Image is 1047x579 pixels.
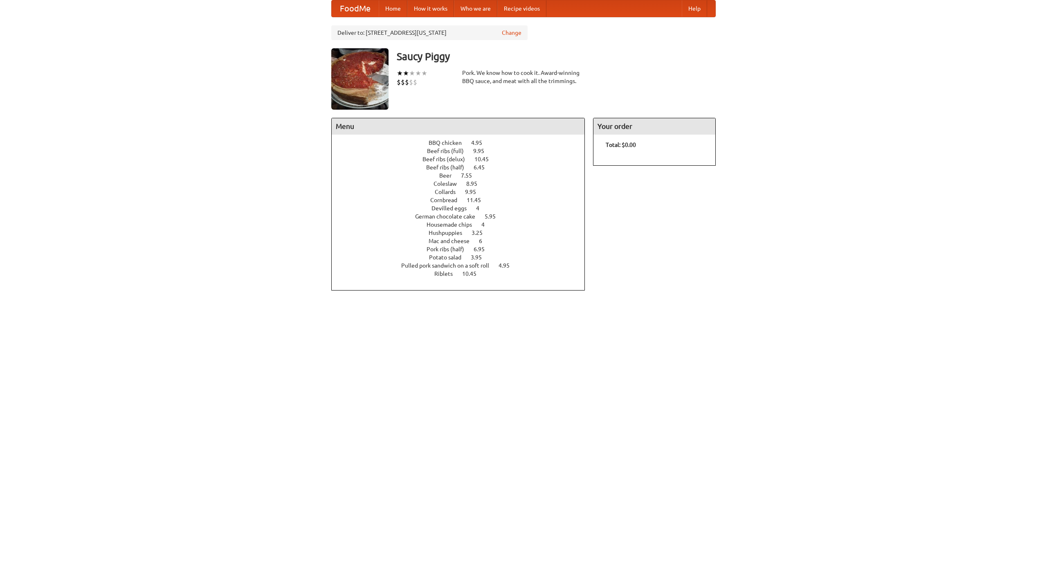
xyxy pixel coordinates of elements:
a: Pulled pork sandwich on a soft roll 4.95 [401,262,525,269]
li: ★ [409,69,415,78]
a: Help [682,0,707,17]
a: Beef ribs (half) 6.45 [426,164,500,171]
a: BBQ chicken 4.95 [429,140,497,146]
span: German chocolate cake [415,213,483,220]
span: 6 [479,238,490,244]
span: Beef ribs (half) [426,164,472,171]
span: 6.95 [474,246,493,252]
div: Pork. We know how to cook it. Award-winning BBQ sauce, and meat with all the trimmings. [462,69,585,85]
span: 3.25 [472,230,491,236]
li: $ [397,78,401,87]
a: Hushpuppies 3.25 [429,230,498,236]
a: Cornbread 11.45 [430,197,496,203]
h4: Your order [593,118,715,135]
li: ★ [403,69,409,78]
span: 10.45 [474,156,497,162]
a: Devilled eggs 4 [431,205,494,212]
a: Coleslaw 8.95 [434,180,492,187]
a: FoodMe [332,0,379,17]
li: $ [409,78,413,87]
span: Pork ribs (half) [427,246,472,252]
span: 9.95 [473,148,492,154]
a: Home [379,0,407,17]
a: Collards 9.95 [435,189,491,195]
span: 9.95 [465,189,484,195]
a: Potato salad 3.95 [429,254,497,261]
a: Change [502,29,521,37]
a: Beef ribs (delux) 10.45 [422,156,504,162]
a: Riblets 10.45 [434,270,492,277]
b: Total: $0.00 [606,142,636,148]
span: Housemade chips [427,221,480,228]
span: 5.95 [485,213,504,220]
li: $ [401,78,405,87]
span: 8.95 [466,180,485,187]
a: Who we are [454,0,497,17]
span: Riblets [434,270,461,277]
span: 7.55 [461,172,480,179]
span: Coleslaw [434,180,465,187]
span: 3.95 [471,254,490,261]
span: 4.95 [499,262,518,269]
a: How it works [407,0,454,17]
span: BBQ chicken [429,140,470,146]
span: Pulled pork sandwich on a soft roll [401,262,497,269]
span: 10.45 [462,270,485,277]
a: Housemade chips 4 [427,221,500,228]
span: Beef ribs (full) [427,148,472,154]
span: 6.45 [474,164,493,171]
span: Devilled eggs [431,205,475,212]
img: angular.jpg [331,48,389,110]
h4: Menu [332,118,584,135]
span: 4 [476,205,488,212]
span: Mac and cheese [429,238,478,244]
li: ★ [421,69,427,78]
a: German chocolate cake 5.95 [415,213,511,220]
a: Pork ribs (half) 6.95 [427,246,500,252]
span: Cornbread [430,197,465,203]
li: ★ [415,69,421,78]
div: Deliver to: [STREET_ADDRESS][US_STATE] [331,25,528,40]
span: Hushpuppies [429,230,470,236]
a: Beer 7.55 [439,172,487,179]
li: $ [405,78,409,87]
a: Beef ribs (full) 9.95 [427,148,499,154]
li: $ [413,78,417,87]
span: 11.45 [467,197,489,203]
a: Recipe videos [497,0,546,17]
span: Potato salad [429,254,470,261]
span: Beef ribs (delux) [422,156,473,162]
a: Mac and cheese 6 [429,238,497,244]
span: 4 [481,221,493,228]
li: ★ [397,69,403,78]
h3: Saucy Piggy [397,48,716,65]
span: 4.95 [471,140,490,146]
span: Collards [435,189,464,195]
span: Beer [439,172,460,179]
